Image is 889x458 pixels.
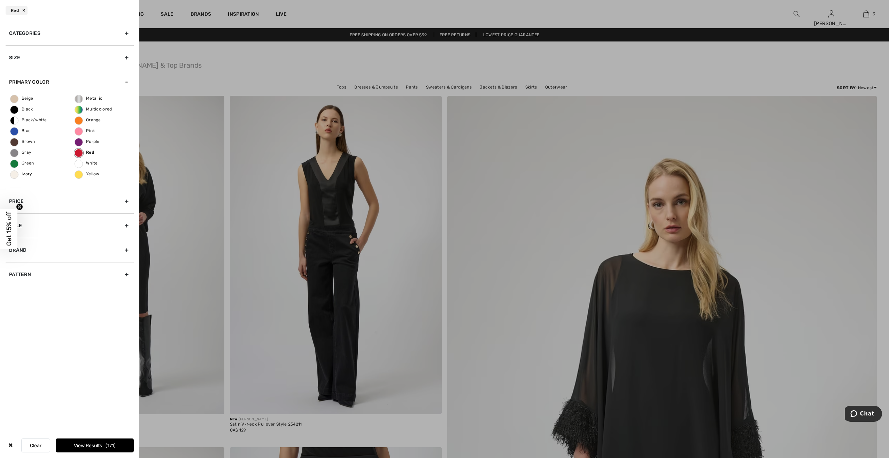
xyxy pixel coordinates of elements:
[6,189,134,213] div: Price
[75,171,100,176] span: Yellow
[6,70,134,94] div: Primary Color
[10,128,31,133] span: Blue
[10,96,33,101] span: Beige
[75,117,101,122] span: Orange
[106,443,116,449] span: 171
[75,107,112,112] span: Multicolored
[75,150,94,155] span: Red
[56,438,134,452] button: View Results171
[16,204,23,211] button: Close teaser
[6,6,28,15] div: Red
[6,238,134,262] div: Brand
[6,213,134,238] div: Sale
[10,139,35,144] span: Brown
[75,128,95,133] span: Pink
[10,161,34,166] span: Green
[5,212,13,246] span: Get 15% off
[6,262,134,287] div: Pattern
[6,438,16,452] div: ✖
[75,96,102,101] span: Metallic
[10,150,31,155] span: Gray
[10,107,33,112] span: Black
[21,438,50,452] button: Clear
[75,139,100,144] span: Purple
[10,171,32,176] span: Ivory
[845,406,882,423] iframe: Opens a widget where you can chat to one of our agents
[6,21,134,45] div: Categories
[75,161,98,166] span: White
[10,117,47,122] span: Black/white
[6,45,134,70] div: Size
